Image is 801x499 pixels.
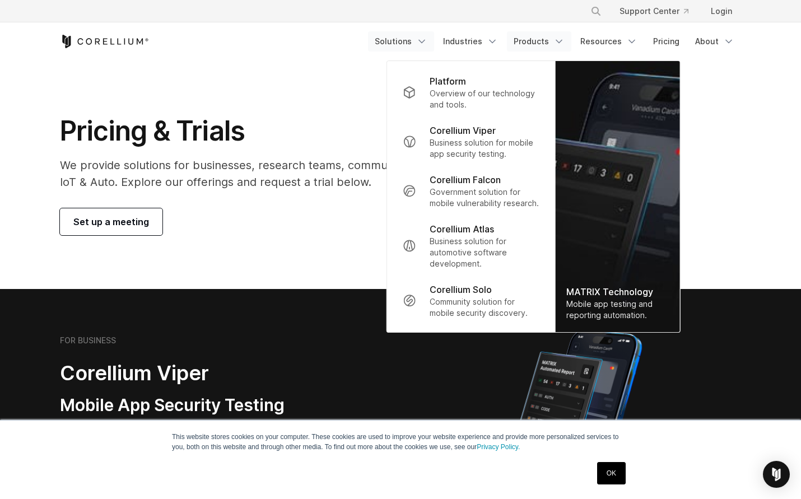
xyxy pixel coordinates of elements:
p: Government solution for mobile vulnerability research. [430,186,539,209]
a: Support Center [611,1,697,21]
a: About [688,31,741,52]
div: Navigation Menu [577,1,741,21]
a: Corellium Falcon Government solution for mobile vulnerability research. [394,166,548,216]
p: This website stores cookies on your computer. These cookies are used to improve your website expe... [172,432,629,452]
a: Corellium Atlas Business solution for automotive software development. [394,216,548,276]
p: We provide solutions for businesses, research teams, community individuals, and IoT & Auto. Explo... [60,157,506,190]
a: Set up a meeting [60,208,162,235]
p: Business solution for automotive software development. [430,236,539,269]
a: Solutions [368,31,434,52]
a: Login [702,1,741,21]
a: Pricing [646,31,686,52]
h3: Mobile App Security Testing [60,395,347,416]
a: Platform Overview of our technology and tools. [394,68,548,117]
a: Products [507,31,571,52]
h1: Pricing & Trials [60,114,506,148]
span: Set up a meeting [73,215,149,228]
p: Corellium Viper [430,124,496,137]
a: Corellium Solo Community solution for mobile security discovery. [394,276,548,325]
a: Industries [436,31,505,52]
p: Corellium Atlas [430,222,494,236]
p: Overview of our technology and tools. [430,88,539,110]
div: Navigation Menu [368,31,741,52]
p: Corellium Solo [430,283,492,296]
a: Corellium Viper Business solution for mobile app security testing. [394,117,548,166]
div: MATRIX Technology [566,285,668,299]
p: Community solution for mobile security discovery. [430,296,539,319]
button: Search [586,1,606,21]
div: Open Intercom Messenger [763,461,790,488]
p: Platform [430,74,466,88]
a: OK [597,462,626,484]
p: Business solution for mobile app security testing. [430,137,539,160]
h6: FOR BUSINESS [60,335,116,346]
a: Resources [574,31,644,52]
div: Mobile app testing and reporting automation. [566,299,668,321]
a: Privacy Policy. [477,443,520,451]
p: Corellium Falcon [430,173,501,186]
h2: Corellium Viper [60,361,347,386]
a: MATRIX Technology Mobile app testing and reporting automation. [555,61,679,332]
img: Matrix_WebNav_1x [555,61,679,332]
a: Corellium Home [60,35,149,48]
